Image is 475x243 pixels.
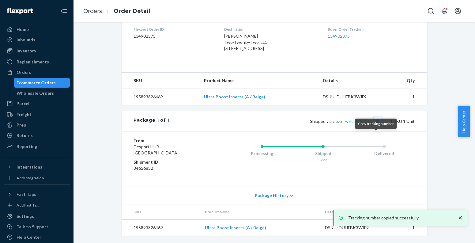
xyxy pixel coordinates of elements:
a: Home [4,25,70,34]
a: Replenishments [4,57,70,67]
a: Help Center [4,232,70,242]
th: Product Name [200,204,320,220]
span: Flexport HUB [GEOGRAPHIC_DATA] [134,144,179,155]
a: Reporting [4,142,70,151]
th: SKU [122,204,200,220]
p: Tracking number copied successfully [348,215,451,221]
dt: From [134,138,207,144]
th: Details [320,204,387,220]
a: Returns [4,131,70,140]
a: Inbounds [4,35,70,45]
div: Home [17,26,29,32]
span: Copy tracking number [358,121,394,126]
div: Freight [17,112,32,118]
a: Wholesale Orders [14,88,70,98]
a: Talk to Support [4,222,70,232]
button: Open account menu [452,5,464,17]
a: Settings [4,211,70,221]
div: Replenishments [17,59,49,65]
div: Inventory [17,48,36,54]
div: 1 SKU 1 Unit [169,117,415,125]
div: Integrations [17,164,42,170]
div: DSKU: DUHFBK3WJF9 [323,94,380,100]
td: 195893826469 [122,220,200,236]
div: Wholesale Orders [17,90,54,96]
img: Flexport logo [7,8,33,14]
div: Processing [232,150,293,157]
button: Close Navigation [58,5,70,17]
div: Fast Tags [17,191,36,197]
div: Inbounds [17,37,35,43]
dt: Shipment ID [134,159,207,165]
a: Ultra Boost Inserts (A / Beige) [204,94,265,99]
a: Ecommerce Orders [14,78,70,88]
a: Order Detail [114,8,150,14]
th: SKU [122,73,199,89]
div: Settings [17,213,34,219]
dt: Buyer Order Tracking [328,27,415,32]
div: Add Integration [17,175,44,180]
td: 195893826469 [122,89,199,105]
button: Open Search Box [425,5,437,17]
a: Add Integration [4,174,70,182]
div: 8/22 [292,157,354,162]
dt: Destination [224,27,318,32]
td: 1 [385,89,427,105]
div: Shipped [292,150,354,157]
div: Ecommerce Orders [17,80,56,86]
ol: breadcrumbs [78,2,155,20]
a: Ultra Boost Inserts (A / Beige) [205,225,266,230]
dd: 134902375 [134,33,214,39]
span: Package History [255,192,288,199]
button: Open notifications [438,5,450,17]
a: Inventory [4,46,70,56]
div: Delivered [354,150,415,157]
span: Shipped via Jitsu [310,119,382,124]
div: Talk to Support [17,224,48,230]
button: Fast Tags [4,189,70,199]
svg: close toast [457,215,463,221]
div: Help Center [17,234,41,240]
div: Add Fast Tag [17,203,39,208]
div: Reporting [17,143,37,150]
th: Details [318,73,385,89]
td: 1 [387,220,427,236]
th: Product Name [199,73,318,89]
div: Prep [17,122,26,128]
button: Integrations [4,162,70,172]
a: 134902375 [328,33,350,39]
a: Orders [83,8,102,14]
th: Qty [385,73,427,89]
a: Add Fast Tag [4,202,70,209]
a: Freight [4,110,70,120]
div: Orders [17,69,31,75]
div: Returns [17,132,33,139]
a: Prep [4,120,70,130]
button: Help Center [458,106,470,137]
div: Package 1 of 1 [134,117,170,125]
div: Parcel [17,101,29,107]
a: wzlsh9dy7rya [345,119,371,124]
div: DSKU: DUHFBK3WJF9 [325,225,383,231]
a: Parcel [4,99,70,108]
dt: Flexport Order ID [134,27,214,32]
dd: 84656832 [134,165,207,171]
a: Orders [4,67,70,77]
th: Qty [387,204,427,220]
span: [PERSON_NAME] Two-Twenty-Two, LLC [STREET_ADDRESS] [224,33,268,51]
